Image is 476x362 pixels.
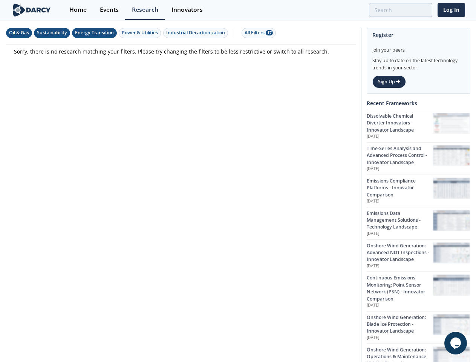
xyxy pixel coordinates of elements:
p: Sorry, there is no research matching your filters. Please try changing the filters to be less res... [14,48,348,55]
img: logo-wide.svg [11,3,52,17]
button: All Filters 17 [242,28,276,38]
button: Power & Utilities [119,28,161,38]
button: Sustainability [34,28,70,38]
div: Join your peers [372,41,465,54]
span: 17 [266,30,273,35]
div: Energy Transition [75,29,114,36]
div: Dissolvable Chemical Diverter Innovators - Innovator Landscape [367,113,433,133]
p: [DATE] [367,263,433,269]
p: [DATE] [367,231,433,237]
div: Sustainability [37,29,67,36]
a: Onshore Wind Generation: Blade Ice Protection - Innovator Landscape [DATE] Onshore Wind Generatio... [367,311,470,344]
a: Onshore Wind Generation: Advanced NDT Inspections - Innovator Landscape [DATE] Onshore Wind Gener... [367,239,470,272]
div: Home [69,7,87,13]
div: Continuous Emissions Monitoring: Point Sensor Network (PSN) - Innovator Comparison [367,275,433,302]
a: Dissolvable Chemical Diverter Innovators - Innovator Landscape [DATE] Dissolvable Chemical Divert... [367,110,470,142]
a: Emissions Data Management Solutions - Technology Landscape [DATE] Emissions Data Management Solut... [367,207,470,239]
button: Energy Transition [72,28,117,38]
div: Power & Utilities [122,29,158,36]
div: Recent Frameworks [367,97,470,110]
a: Sign Up [372,75,406,88]
a: Time-Series Analysis and Advanced Process Control - Innovator Landscape [DATE] Time-Series Analys... [367,142,470,175]
a: Continuous Emissions Monitoring: Point Sensor Network (PSN) - Innovator Comparison [DATE] Continu... [367,271,470,311]
div: Emissions Data Management Solutions - Technology Landscape [367,210,433,231]
p: [DATE] [367,198,433,204]
div: Time-Series Analysis and Advanced Process Control - Innovator Landscape [367,145,433,166]
button: Oil & Gas [6,28,32,38]
div: Oil & Gas [9,29,29,36]
input: Advanced Search [369,3,432,17]
iframe: chat widget [444,332,468,354]
div: Innovators [171,7,203,13]
div: Register [372,28,465,41]
div: Onshore Wind Generation: Advanced NDT Inspections - Innovator Landscape [367,242,433,263]
div: Stay up to date on the latest technology trends in your sector. [372,54,465,71]
div: Onshore Wind Generation: Blade Ice Protection - Innovator Landscape [367,314,433,335]
div: Industrial Decarbonization [166,29,225,36]
div: All Filters [245,29,273,36]
a: Log In [438,3,465,17]
p: [DATE] [367,302,433,308]
p: [DATE] [367,166,433,172]
div: Research [132,7,158,13]
div: Emissions Compliance Platforms - Innovator Comparison [367,178,433,198]
a: Emissions Compliance Platforms - Innovator Comparison [DATE] Emissions Compliance Platforms - Inn... [367,175,470,207]
p: [DATE] [367,133,433,140]
button: Industrial Decarbonization [163,28,228,38]
div: Events [100,7,119,13]
p: [DATE] [367,335,433,341]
